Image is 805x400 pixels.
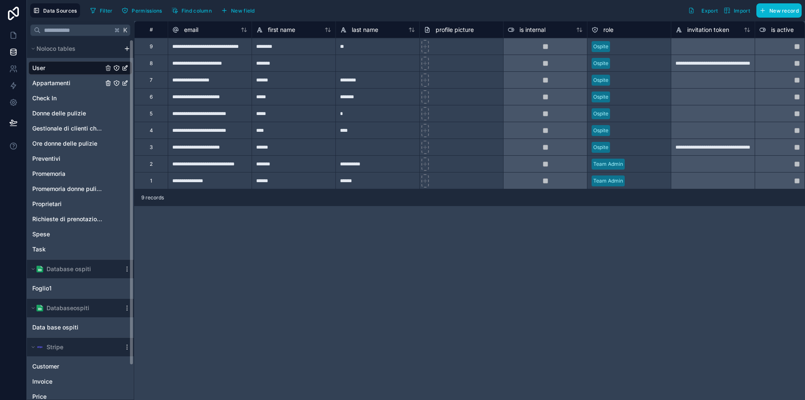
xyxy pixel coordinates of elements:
[769,8,799,14] span: New record
[593,76,608,84] div: Ospite
[593,144,608,151] div: Ospite
[100,8,113,14] span: Filter
[184,26,198,34] span: email
[352,26,378,34] span: last name
[150,77,153,84] div: 7
[687,26,729,34] span: invitation token
[141,194,164,201] span: 9 records
[593,60,608,67] div: Ospite
[87,4,116,17] button: Filter
[231,8,255,14] span: New field
[593,110,608,118] div: Ospite
[150,60,153,67] div: 8
[771,26,794,34] span: is active
[593,160,623,168] div: Team Admin
[218,4,258,17] button: New field
[30,3,80,18] button: Data Sources
[150,144,153,151] div: 3
[268,26,295,34] span: first name
[721,3,753,18] button: Import
[169,4,215,17] button: Find column
[753,3,802,18] a: New record
[593,127,608,134] div: Ospite
[119,4,168,17] a: Permissions
[150,127,153,134] div: 4
[734,8,750,14] span: Import
[150,110,153,117] div: 5
[150,43,153,50] div: 9
[141,26,161,33] div: #
[150,161,153,167] div: 2
[593,43,608,50] div: Ospite
[150,94,153,100] div: 6
[119,4,165,17] button: Permissions
[132,8,162,14] span: Permissions
[182,8,212,14] span: Find column
[593,177,623,185] div: Team Admin
[685,3,721,18] button: Export
[519,26,545,34] span: is internal
[603,26,613,34] span: role
[436,26,474,34] span: profile picture
[150,178,152,184] div: 1
[593,93,608,101] div: Ospite
[701,8,718,14] span: Export
[43,8,77,14] span: Data Sources
[122,27,128,33] span: K
[756,3,802,18] button: New record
